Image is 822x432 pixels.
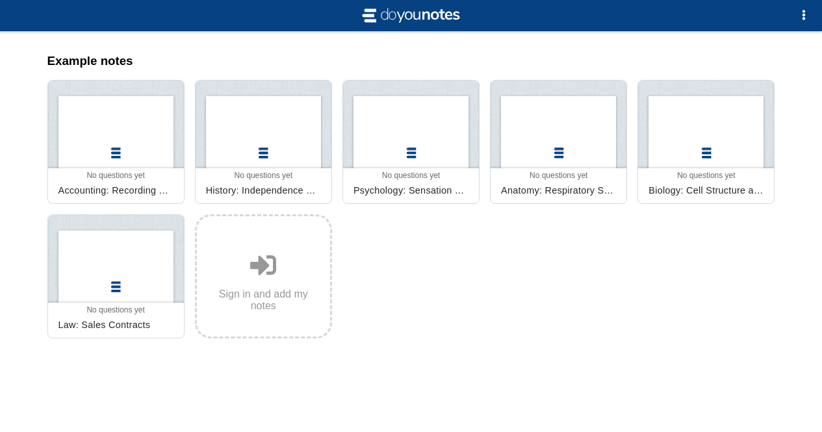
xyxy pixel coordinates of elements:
span: No questions yet [86,171,144,180]
span: No questions yet [530,171,587,180]
div: History: Independence War of America [201,180,326,201]
a: No questions yetHistory: Independence War of America [195,80,332,204]
div: Accounting: Recording Transactions [53,180,179,201]
button: Options [791,3,817,29]
div: Anatomy: Respiratory System [496,180,621,201]
h3: Example notes [47,54,775,68]
a: No questions yetBiology: Cell Structure and Function [637,80,775,204]
a: No questions yetPsychology: Sensation and Perception [342,80,480,204]
span: No questions yet [86,305,144,314]
div: Psychology: Sensation and Perception [348,180,474,201]
a: Sign in and add my notes [195,214,332,338]
a: No questions yetAccounting: Recording Transactions [47,80,185,204]
div: Law: Sales Contracts [53,314,179,335]
span: No questions yet [382,171,440,180]
div: Biology: Cell Structure and Function [643,180,769,201]
a: No questions yetLaw: Sales Contracts [47,214,185,338]
a: No questions yetAnatomy: Respiratory System [490,80,627,204]
span: Sign in and add my notes [207,288,320,312]
span: No questions yet [235,171,292,180]
img: svg+xml;base64,CiAgICAgIDxzdmcgdmlld0JveD0iLTIgLTIgMjAgNCIgeG1sbnM9Imh0dHA6Ly93d3cudzMub3JnLzIwMD... [359,5,463,26]
span: No questions yet [677,171,735,180]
